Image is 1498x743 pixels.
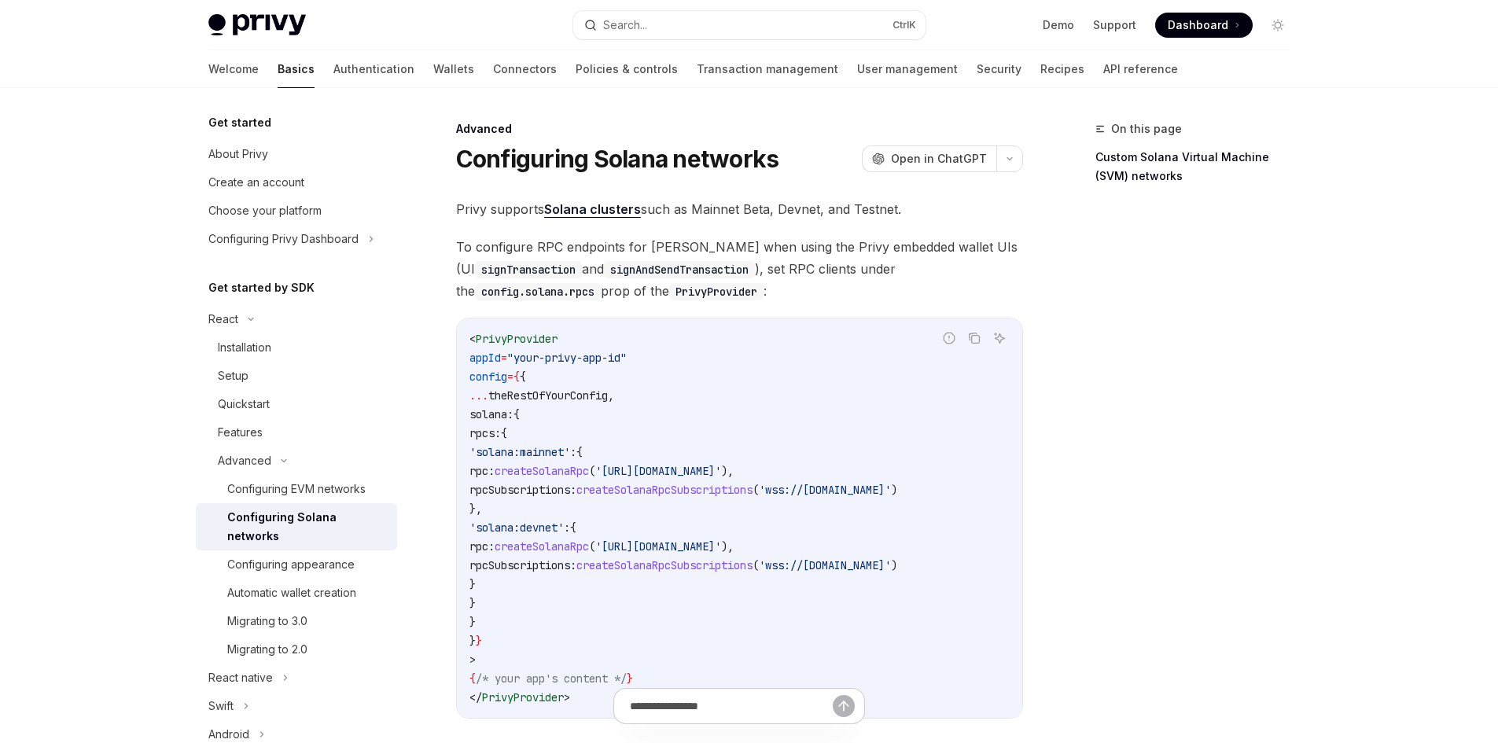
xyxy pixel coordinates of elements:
[208,113,271,132] h5: Get started
[469,653,476,667] span: >
[227,640,307,659] div: Migrating to 2.0
[1103,50,1178,88] a: API reference
[218,451,271,470] div: Advanced
[964,328,985,348] button: Copy the contents from the code block
[433,50,474,88] a: Wallets
[208,173,304,192] div: Create an account
[573,11,926,39] button: Search...CtrlK
[196,390,397,418] a: Quickstart
[1093,17,1136,33] a: Support
[576,558,753,572] span: createSolanaRpcSubscriptions
[989,328,1010,348] button: Ask AI
[891,151,987,167] span: Open in ChatGPT
[759,558,891,572] span: 'wss://[DOMAIN_NAME]'
[589,539,595,554] span: (
[196,579,397,607] a: Automatic wallet creation
[456,121,1023,137] div: Advanced
[753,558,759,572] span: (
[196,607,397,635] a: Migrating to 3.0
[1040,50,1084,88] a: Recipes
[513,407,520,421] span: {
[196,635,397,664] a: Migrating to 2.0
[196,475,397,503] a: Configuring EVM networks
[208,668,273,687] div: React native
[1111,120,1182,138] span: On this page
[608,388,614,403] span: ,
[604,261,755,278] code: signAndSendTransaction
[218,395,270,414] div: Quickstart
[469,671,476,686] span: {
[833,695,855,717] button: Send message
[520,370,526,384] span: {
[227,480,366,498] div: Configuring EVM networks
[1265,13,1290,38] button: Toggle dark mode
[469,426,501,440] span: rpcs:
[469,483,576,497] span: rpcSubscriptions:
[891,483,897,497] span: )
[495,539,589,554] span: createSolanaRpc
[469,464,495,478] span: rpc:
[893,19,916,31] span: Ctrl K
[208,697,234,715] div: Swift
[218,423,263,442] div: Features
[476,332,558,346] span: PrivyProvider
[1155,13,1253,38] a: Dashboard
[939,328,959,348] button: Report incorrect code
[977,50,1021,88] a: Security
[576,50,678,88] a: Policies & controls
[603,16,647,35] div: Search...
[469,332,476,346] span: <
[564,520,570,535] span: :
[469,558,576,572] span: rpcSubscriptions:
[208,201,322,220] div: Choose your platform
[721,539,734,554] span: ),
[196,550,397,579] a: Configuring appearance
[469,388,488,403] span: ...
[669,283,764,300] code: PrivyProvider
[469,351,501,365] span: appId
[507,370,513,384] span: =
[469,407,513,421] span: solana:
[333,50,414,88] a: Authentication
[208,50,259,88] a: Welcome
[753,483,759,497] span: (
[196,197,397,225] a: Choose your platform
[469,445,570,459] span: 'solana:mainnet'
[476,634,482,648] span: }
[759,483,891,497] span: 'wss://[DOMAIN_NAME]'
[208,310,238,329] div: React
[576,445,583,459] span: {
[227,612,307,631] div: Migrating to 3.0
[469,615,476,629] span: }
[196,418,397,447] a: Features
[469,502,482,516] span: },
[278,50,315,88] a: Basics
[218,366,248,385] div: Setup
[891,558,897,572] span: )
[501,426,507,440] span: {
[469,634,476,648] span: }
[469,520,564,535] span: 'solana:devnet'
[475,261,582,278] code: signTransaction
[469,577,476,591] span: }
[227,508,388,546] div: Configuring Solana networks
[475,283,601,300] code: config.solana.rpcs
[595,464,721,478] span: '[URL][DOMAIN_NAME]'
[493,50,557,88] a: Connectors
[627,671,633,686] span: }
[469,539,495,554] span: rpc:
[544,201,641,218] a: Solana clusters
[469,596,476,610] span: }
[456,145,779,173] h1: Configuring Solana networks
[501,351,507,365] span: =
[576,483,753,497] span: createSolanaRpcSubscriptions
[196,503,397,550] a: Configuring Solana networks
[218,338,271,357] div: Installation
[469,370,507,384] span: config
[589,464,595,478] span: (
[595,539,721,554] span: '[URL][DOMAIN_NAME]'
[507,351,627,365] span: "your-privy-app-id"
[476,671,627,686] span: /* your app's content */
[697,50,838,88] a: Transaction management
[570,520,576,535] span: {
